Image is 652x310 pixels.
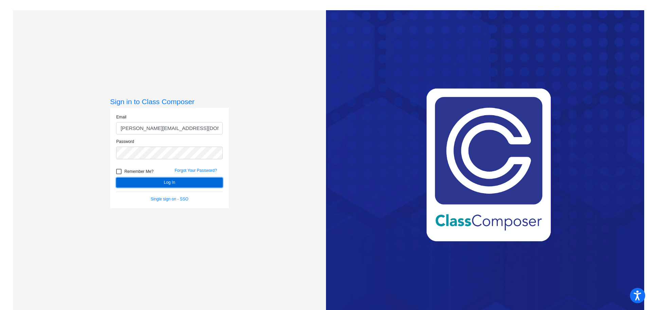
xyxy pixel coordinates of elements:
[116,178,223,187] button: Log In
[110,97,229,106] h3: Sign in to Class Composer
[175,168,217,173] a: Forgot Your Password?
[151,197,188,201] a: Single sign on - SSO
[124,167,153,176] span: Remember Me?
[116,138,134,145] label: Password
[116,114,126,120] label: Email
